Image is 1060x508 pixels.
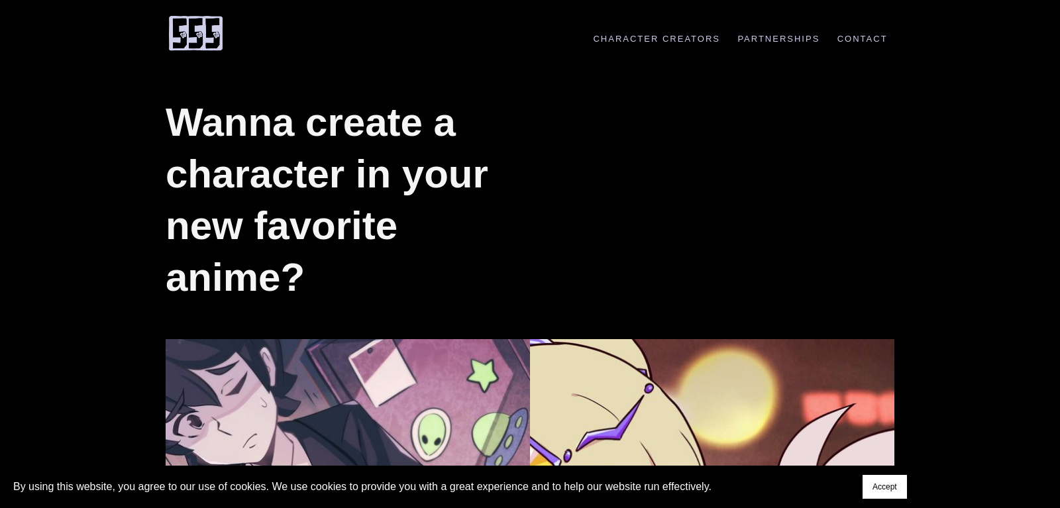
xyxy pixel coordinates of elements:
[873,482,897,491] span: Accept
[166,97,519,303] h1: Wanna create a character in your new favorite anime?
[166,15,225,52] img: 555 Comic
[586,34,727,44] a: Character Creators
[731,34,827,44] a: Partnerships
[13,478,712,495] p: By using this website, you agree to our use of cookies. We use cookies to provide you with a grea...
[166,15,225,46] a: 555 Comic
[863,475,907,499] button: Accept
[830,34,894,44] a: Contact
